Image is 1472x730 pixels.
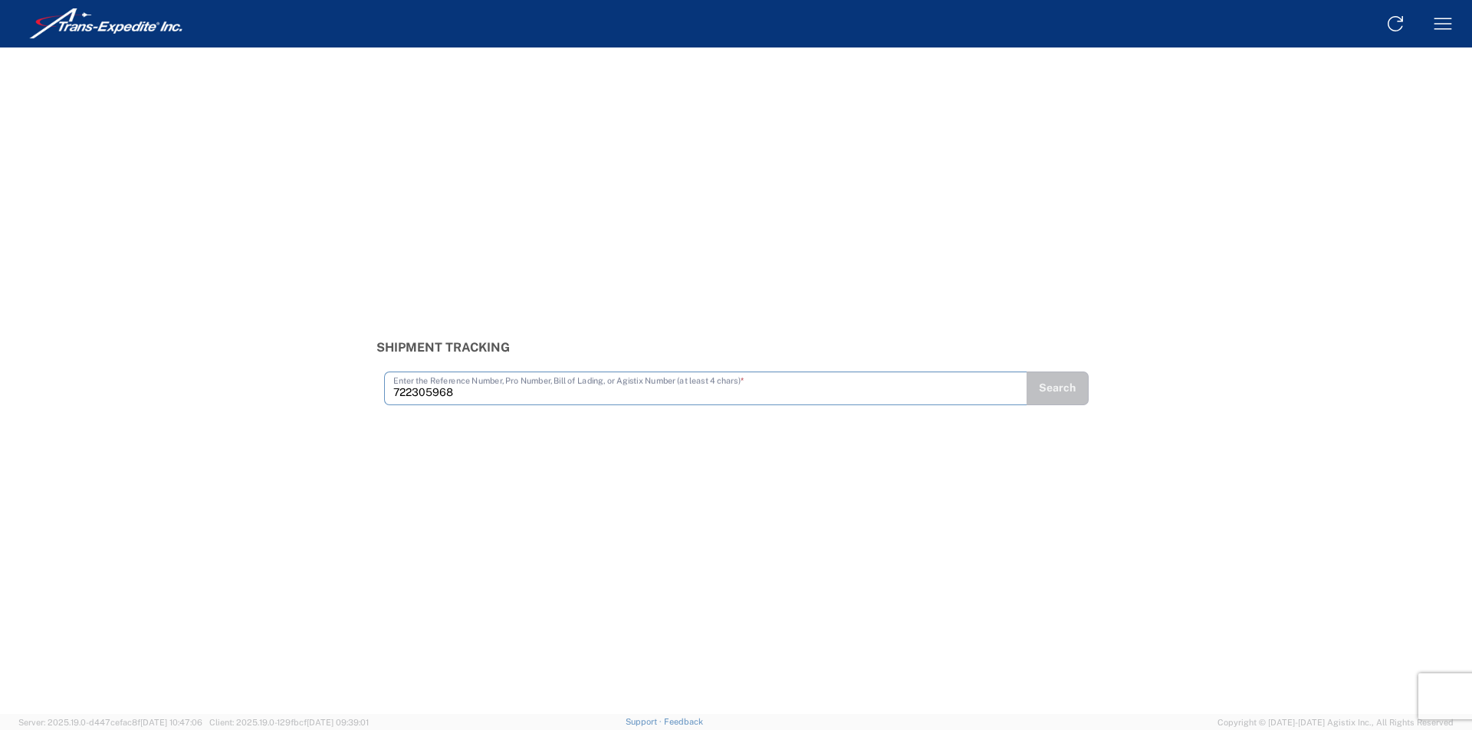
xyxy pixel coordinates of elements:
[307,718,369,727] span: [DATE] 09:39:01
[18,718,202,727] span: Server: 2025.19.0-d447cefac8f
[664,717,703,726] a: Feedback
[209,718,369,727] span: Client: 2025.19.0-129fbcf
[1217,715,1454,729] span: Copyright © [DATE]-[DATE] Agistix Inc., All Rights Reserved
[376,340,1096,355] h3: Shipment Tracking
[140,718,202,727] span: [DATE] 10:47:06
[626,717,664,726] a: Support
